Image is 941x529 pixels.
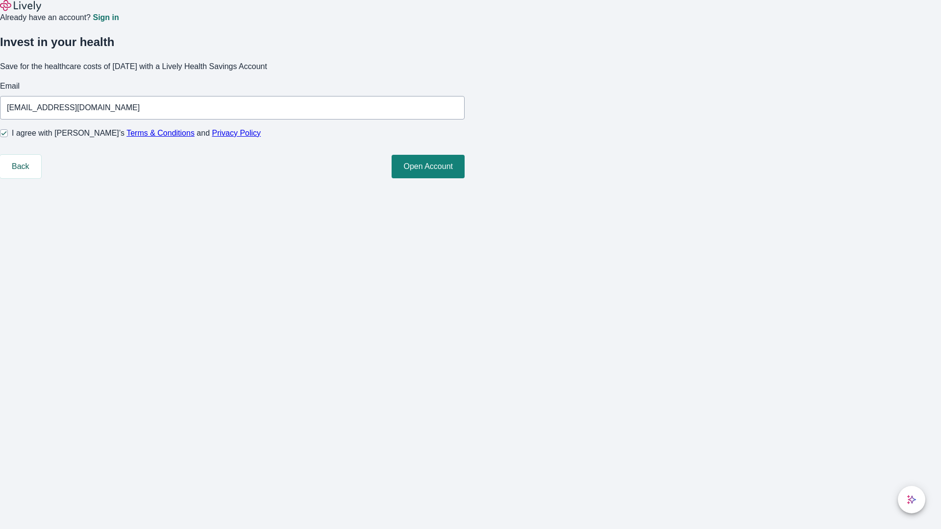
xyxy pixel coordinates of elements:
button: Open Account [392,155,465,178]
a: Sign in [93,14,119,22]
a: Terms & Conditions [126,129,195,137]
span: I agree with [PERSON_NAME]’s and [12,127,261,139]
a: Privacy Policy [212,129,261,137]
button: chat [898,486,925,513]
svg: Lively AI Assistant [907,495,916,505]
